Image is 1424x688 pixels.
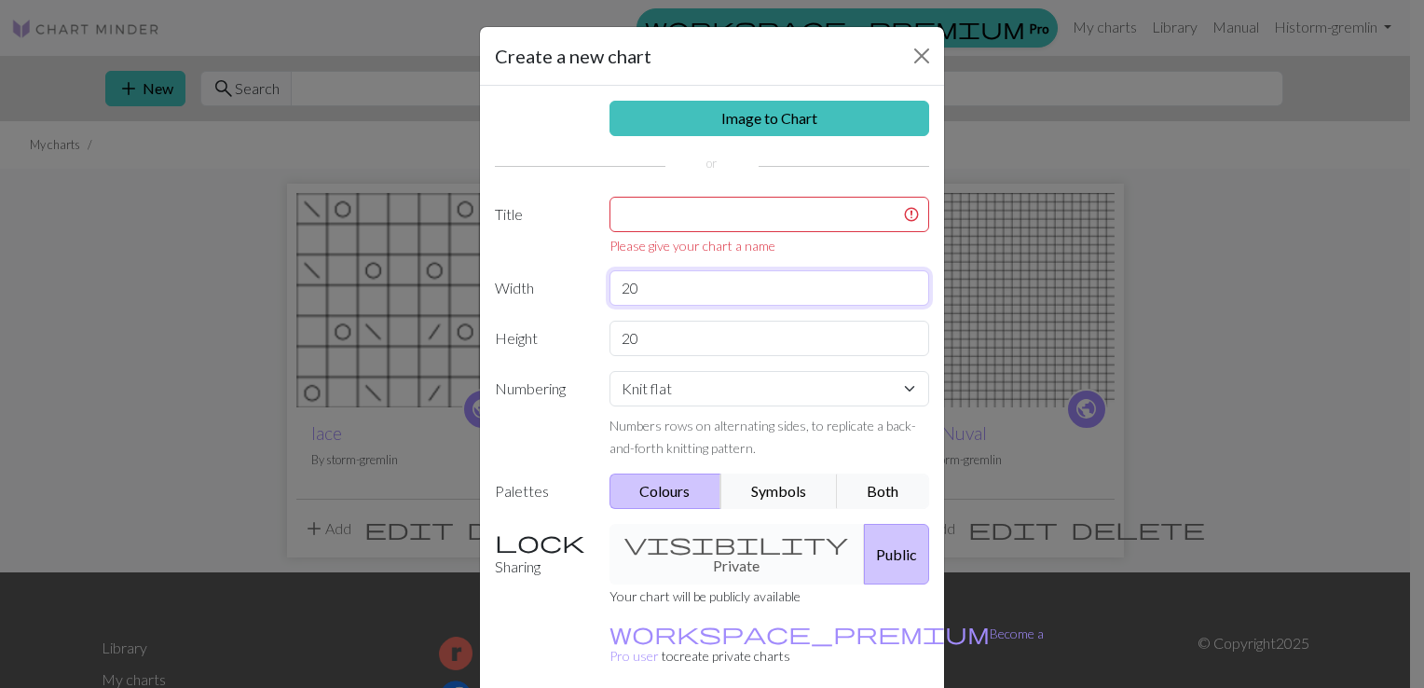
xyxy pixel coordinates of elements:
[484,270,598,306] label: Width
[609,588,801,604] small: Your chart will be publicly available
[609,101,930,136] a: Image to Chart
[484,371,598,459] label: Numbering
[495,42,651,70] h5: Create a new chart
[609,626,1044,664] small: to create private charts
[609,418,916,456] small: Numbers rows on alternating sides, to replicate a back-and-forth knitting pattern.
[864,524,929,585] button: Public
[484,197,598,255] label: Title
[609,620,990,646] span: workspace_premium
[720,474,838,509] button: Symbols
[609,626,1044,664] a: Become a Pro user
[609,236,930,255] div: Please give your chart a name
[837,474,930,509] button: Both
[484,321,598,356] label: Height
[907,41,937,71] button: Close
[609,474,722,509] button: Colours
[484,474,598,509] label: Palettes
[484,524,598,585] label: Sharing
